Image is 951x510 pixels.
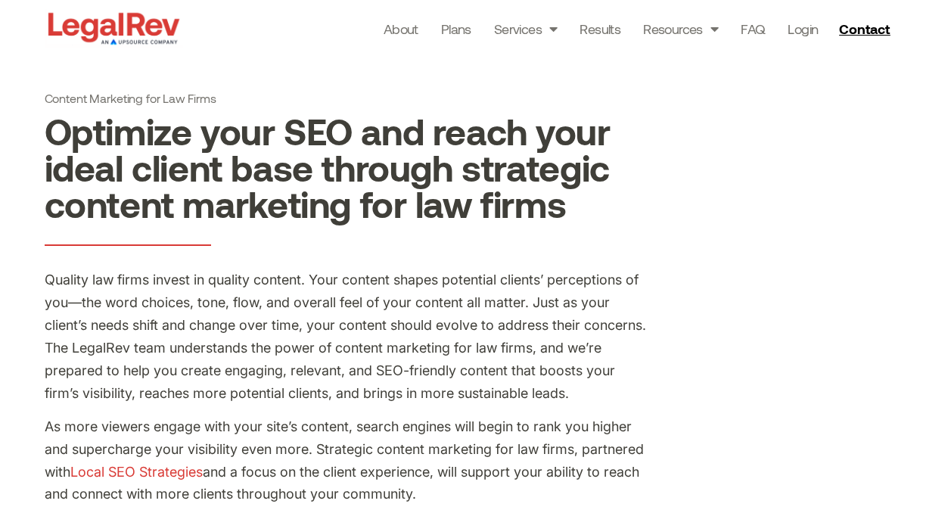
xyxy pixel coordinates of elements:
span: Contact [839,22,890,36]
nav: Menu [384,18,819,39]
a: Login [788,18,818,39]
a: Results [580,18,620,39]
a: Resources [643,18,718,39]
a: About [384,18,418,39]
p: As more viewers engage with your site’s content, search engines will begin to rank you higher and... [45,415,650,506]
a: Contact [833,17,900,41]
h2: Optimize your SEO and reach your ideal client base through strategic content marketing for law firms [45,113,650,222]
h1: Content Marketing for Law Firms [45,91,650,105]
a: Plans [441,18,471,39]
a: Services [494,18,558,39]
a: FAQ [741,18,765,39]
a: Local SEO Strategies [70,464,203,480]
p: Quality law firms invest in quality content. Your content shapes potential clients’ perceptions o... [45,269,650,404]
